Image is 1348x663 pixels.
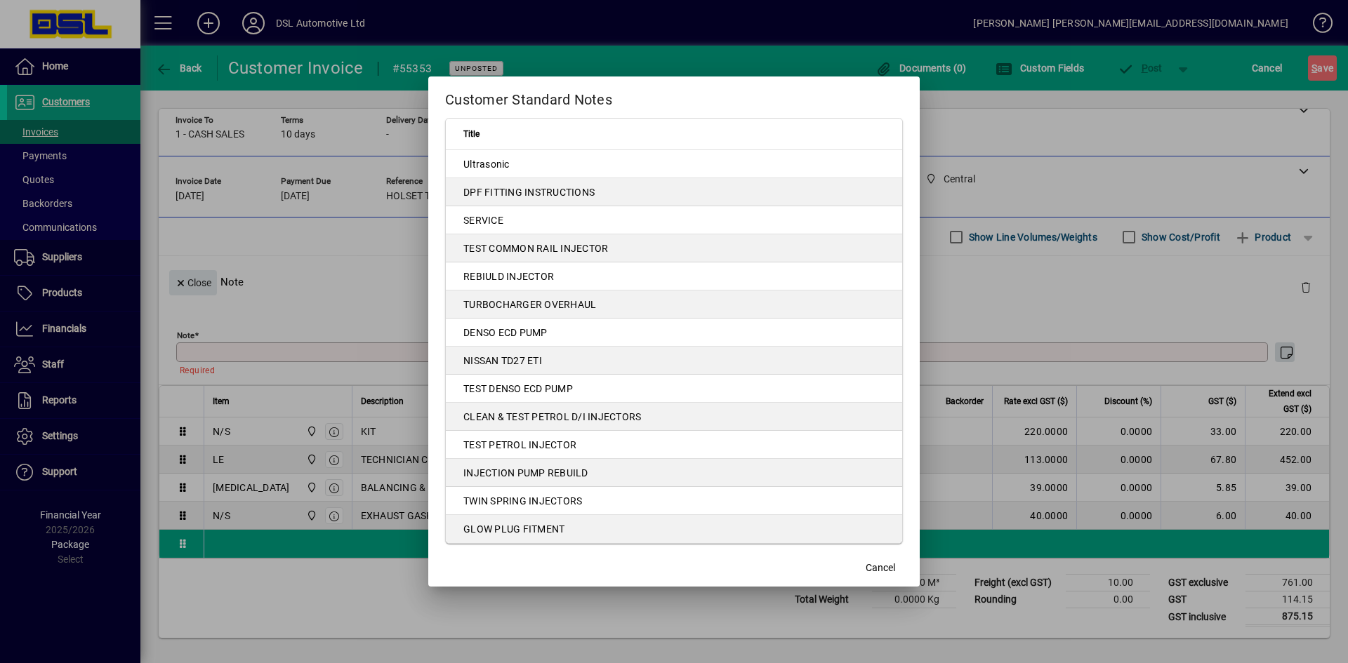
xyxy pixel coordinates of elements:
[446,347,902,375] td: NISSAN TD27 ETI
[446,234,902,262] td: TEST COMMON RAIL INJECTOR
[446,206,902,234] td: SERVICE
[428,76,920,117] h2: Customer Standard Notes
[446,403,902,431] td: CLEAN & TEST PETROL D/I INJECTORS
[446,459,902,487] td: INJECTION PUMP REBUILD
[446,515,902,543] td: GLOW PLUG FITMENT
[446,150,902,178] td: Ultrasonic
[463,126,480,142] span: Title
[446,319,902,347] td: DENSO ECD PUMP
[866,561,895,575] span: Cancel
[446,487,902,515] td: TWIN SPRING INJECTORS
[858,556,903,581] button: Cancel
[446,431,902,459] td: TEST PETROL INJECTOR
[446,375,902,403] td: TEST DENSO ECD PUMP
[446,262,902,290] td: REBIULD INJECTOR
[446,290,902,319] td: TURBOCHARGER OVERHAUL
[446,178,902,206] td: DPF FITTING INSTRUCTIONS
